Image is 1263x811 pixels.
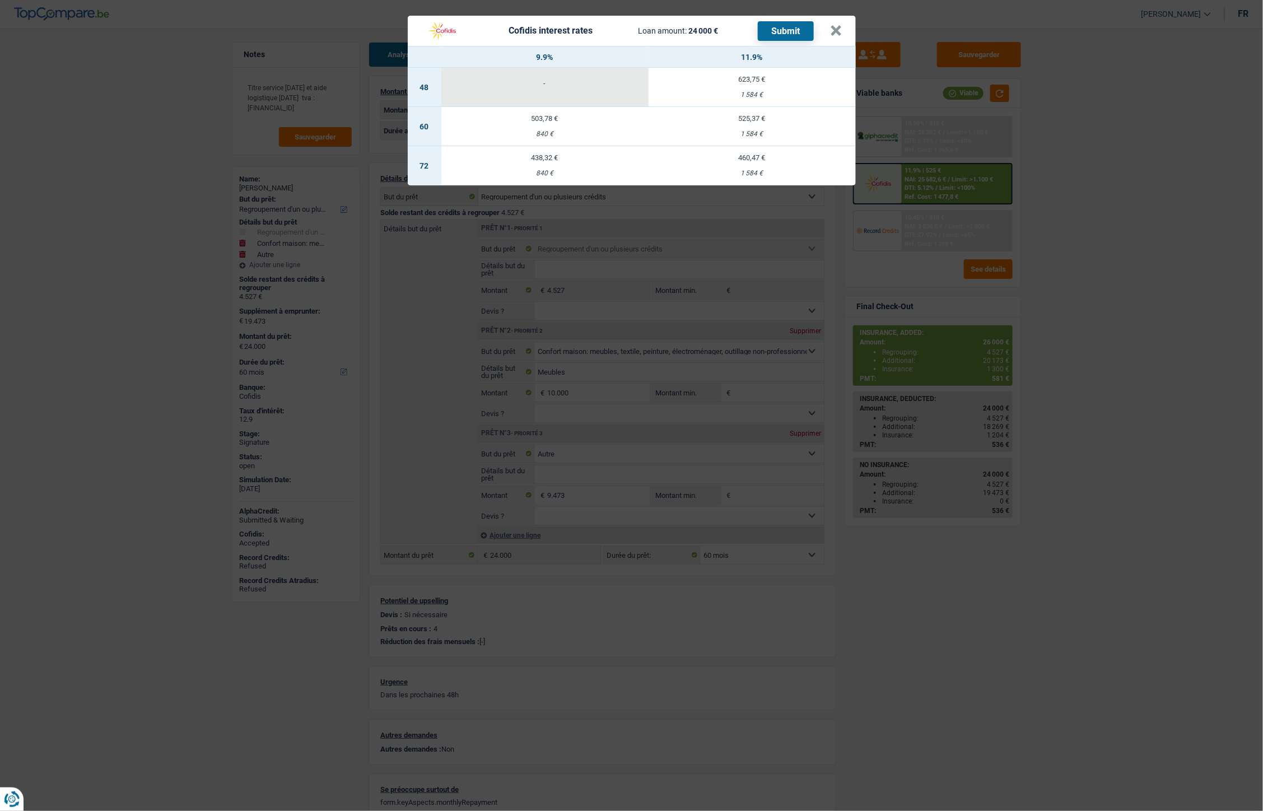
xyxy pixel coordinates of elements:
div: - [441,80,649,87]
th: 11.9% [649,46,856,68]
img: Cofidis [421,20,464,41]
div: 503,78 € [441,115,649,122]
span: Loan amount: [638,26,687,35]
div: 525,37 € [649,115,856,122]
div: 623,75 € [649,76,856,83]
th: 9.9% [441,46,649,68]
div: 1 584 € [649,91,856,99]
div: 1 584 € [649,130,856,138]
button: × [831,25,842,36]
div: 840 € [441,170,649,177]
td: 60 [408,107,441,146]
button: Submit [758,21,814,41]
span: 24 000 € [688,26,718,35]
td: 48 [408,68,441,107]
div: 1 584 € [649,170,856,177]
div: Cofidis interest rates [509,26,593,35]
div: 840 € [441,130,649,138]
td: 72 [408,146,441,185]
div: 438,32 € [441,154,649,161]
div: 460,47 € [649,154,856,161]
